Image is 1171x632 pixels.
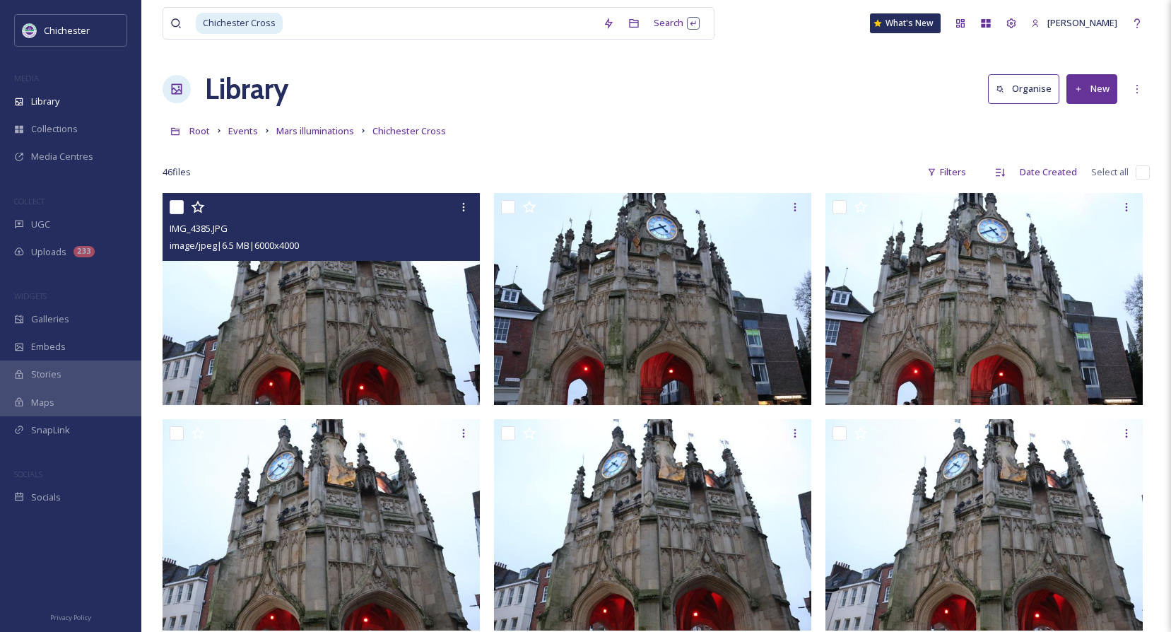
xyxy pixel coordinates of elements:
[31,218,50,231] span: UGC
[14,469,42,479] span: SOCIALS
[31,95,59,108] span: Library
[372,122,446,139] a: Chichester Cross
[31,423,70,437] span: SnapLink
[170,222,228,235] span: IMG_4385.JPG
[189,122,210,139] a: Root
[825,419,1143,631] img: IMG_4382.JPG
[494,193,811,405] img: IMG_4379.JPG
[163,193,480,405] img: IMG_4385.JPG
[647,9,707,37] div: Search
[31,312,69,326] span: Galleries
[494,419,811,631] img: IMG_4384.JPG
[1024,9,1124,37] a: [PERSON_NAME]
[31,491,61,504] span: Socials
[14,291,47,301] span: WIDGETS
[23,23,37,37] img: Logo_of_Chichester_District_Council.png
[163,419,480,631] img: IMG_4381.JPG
[1066,74,1117,103] button: New
[196,13,283,33] span: Chichester Cross
[31,368,61,381] span: Stories
[920,158,973,186] div: Filters
[372,124,446,137] span: Chichester Cross
[31,122,78,136] span: Collections
[1013,158,1084,186] div: Date Created
[14,73,39,83] span: MEDIA
[276,124,354,137] span: Mars illuminations
[276,122,354,139] a: Mars illuminations
[44,24,90,37] span: Chichester
[988,74,1059,103] button: Organise
[31,340,66,353] span: Embeds
[825,193,1143,405] img: IMG_4380.JPG
[870,13,941,33] a: What's New
[1047,16,1117,29] span: [PERSON_NAME]
[205,68,288,110] a: Library
[31,396,54,409] span: Maps
[1091,165,1129,179] span: Select all
[163,165,191,179] span: 46 file s
[31,150,93,163] span: Media Centres
[170,239,299,252] span: image/jpeg | 6.5 MB | 6000 x 4000
[50,613,91,622] span: Privacy Policy
[50,608,91,625] a: Privacy Policy
[988,74,1066,103] a: Organise
[228,124,258,137] span: Events
[73,246,95,257] div: 233
[31,245,66,259] span: Uploads
[14,196,45,206] span: COLLECT
[189,124,210,137] span: Root
[228,122,258,139] a: Events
